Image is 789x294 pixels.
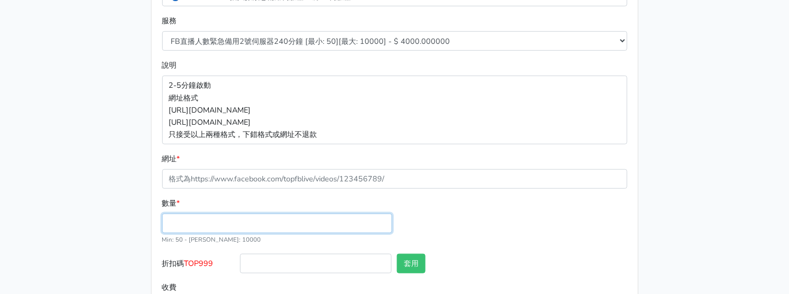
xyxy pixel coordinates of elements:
label: 網址 [162,153,180,165]
button: 套用 [397,254,425,273]
small: Min: 50 - [PERSON_NAME]: 10000 [162,235,261,244]
label: 數量 [162,197,180,209]
label: 服務 [162,15,177,27]
input: 格式為https://www.facebook.com/topfblive/videos/123456789/ [162,169,627,189]
span: TOP999 [184,258,214,269]
label: 說明 [162,59,177,71]
label: 折扣碼 [159,254,238,278]
p: 2-5分鐘啟動 網址格式 [URL][DOMAIN_NAME] [URL][DOMAIN_NAME] 只接受以上兩種格式，下錯格式或網址不退款 [162,76,627,144]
